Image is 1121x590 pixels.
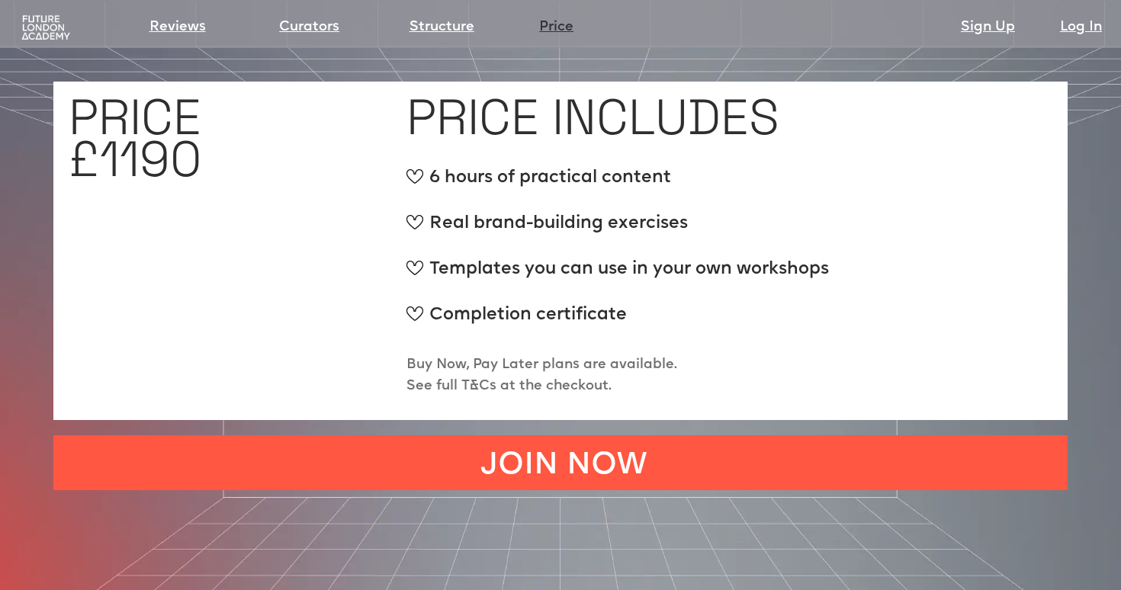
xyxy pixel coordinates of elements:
[279,17,339,38] a: Curators
[69,96,201,180] h1: PRICE £1190
[149,17,206,38] a: Reviews
[406,257,829,295] div: Templates you can use in your own workshops
[406,165,829,204] div: 6 hours of practical content
[406,211,829,249] div: Real brand-building exercises
[53,435,1068,490] a: JOIN NOW
[1060,17,1102,38] a: Log In
[406,303,829,341] div: Completion certificate
[961,17,1015,38] a: Sign Up
[406,354,677,397] p: Buy Now, Pay Later plans are available. See full T&Cs at the checkout.
[406,96,779,138] h1: PRICE INCLUDES
[410,17,474,38] a: Structure
[539,17,573,38] a: Price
